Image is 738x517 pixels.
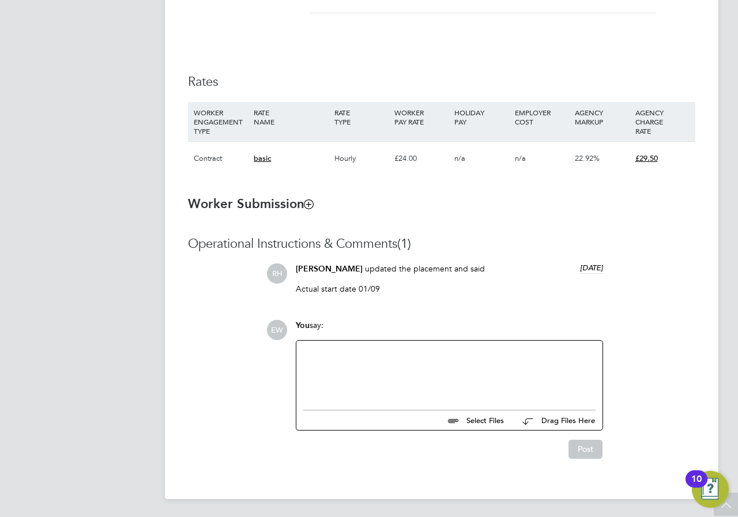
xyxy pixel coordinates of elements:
[454,153,465,163] span: n/a
[254,153,271,163] span: basic
[296,284,603,294] p: Actual start date 01/09
[191,102,251,141] div: WORKER ENGAGEMENT TYPE
[513,409,596,433] button: Drag Files Here
[572,102,632,132] div: AGENCY MARKUP
[568,440,603,458] button: Post
[365,263,485,274] span: updated the placement and said
[296,320,310,330] span: You
[267,320,287,340] span: EW
[692,471,729,508] button: Open Resource Center, 10 new notifications
[188,74,695,90] h3: Rates
[512,102,572,132] div: EMPLOYER COST
[515,153,526,163] span: n/a
[188,236,695,252] h3: Operational Instructions & Comments
[451,102,511,132] div: HOLIDAY PAY
[635,153,658,163] span: £29.50
[296,264,363,274] span: [PERSON_NAME]
[391,102,451,132] div: WORKER PAY RATE
[296,320,603,340] div: say:
[391,142,451,175] div: £24.00
[632,102,692,141] div: AGENCY CHARGE RATE
[397,236,411,251] span: (1)
[691,479,702,494] div: 10
[580,263,603,273] span: [DATE]
[191,142,251,175] div: Contract
[332,142,391,175] div: Hourly
[332,102,391,132] div: RATE TYPE
[188,196,313,212] b: Worker Submission
[575,153,600,163] span: 22.92%
[251,102,331,132] div: RATE NAME
[267,263,287,284] span: RH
